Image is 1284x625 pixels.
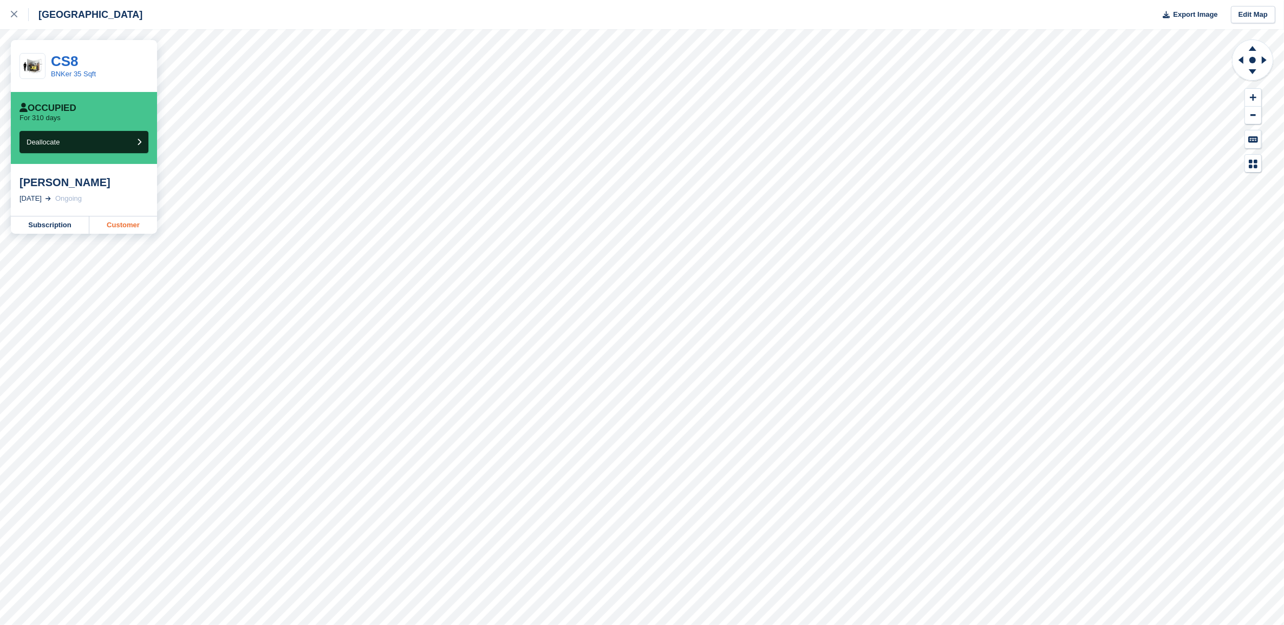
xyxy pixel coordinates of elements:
[1245,155,1261,173] button: Map Legend
[20,57,45,76] img: 35-sqft-unit%20With%20internal%20Dims%202.png
[19,193,42,204] div: [DATE]
[55,193,82,204] div: Ongoing
[51,53,79,69] a: CS8
[89,216,157,234] a: Customer
[27,138,60,146] span: Deallocate
[1245,130,1261,148] button: Keyboard Shortcuts
[1245,107,1261,124] button: Zoom Out
[1231,6,1275,24] a: Edit Map
[1245,89,1261,107] button: Zoom In
[1156,6,1218,24] button: Export Image
[1173,9,1217,20] span: Export Image
[45,196,51,201] img: arrow-right-light-icn-cde0832a797a2874e46488d9cf13f60e5c3a73dbe684e267c42b8395dfbc2abf.svg
[29,8,142,21] div: [GEOGRAPHIC_DATA]
[19,131,148,153] button: Deallocate
[51,70,96,78] a: BNKer 35 Sqft
[19,103,76,114] div: Occupied
[19,114,61,122] p: For 310 days
[11,216,89,234] a: Subscription
[19,176,148,189] div: [PERSON_NAME]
